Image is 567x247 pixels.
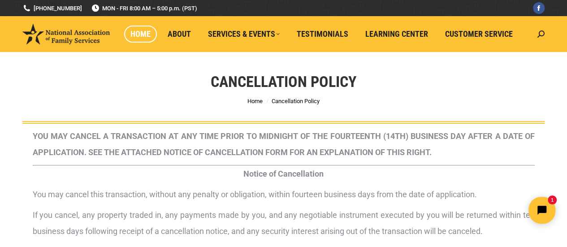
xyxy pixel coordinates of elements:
[409,189,563,231] iframe: Tidio Chat
[272,98,320,104] span: Cancellation Policy
[365,29,428,39] span: Learning Center
[359,26,434,43] a: Learning Center
[439,26,519,43] a: Customer Service
[124,26,157,43] a: Home
[243,169,324,178] strong: Notice of Cancellation
[161,26,197,43] a: About
[91,4,197,13] span: MON - FRI 8:00 AM – 5:00 p.m. (PST)
[22,4,82,13] a: [PHONE_NUMBER]
[445,29,513,39] span: Customer Service
[290,26,355,43] a: Testimonials
[33,131,535,157] strong: YOU MAY CANCEL A TRANSACTION AT ANY TIME PRIOR TO MIDNIGHT OF THE FOURTEENTH (14 ) BUSINESS DAY A...
[533,2,545,14] a: Facebook page opens in new window
[130,29,151,39] span: Home
[247,98,263,104] a: Home
[208,29,280,39] span: Services & Events
[33,186,535,203] p: You may cancel this transaction, without any penalty or obligation, within fourteen business days...
[168,29,191,39] span: About
[22,24,110,44] img: National Association of Family Services
[297,29,348,39] span: Testimonials
[395,131,406,141] span: TH
[33,207,535,239] p: If you cancel, any property traded in, any payments made by you, and any negotiable instrument ex...
[211,72,356,91] h1: Cancellation Policy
